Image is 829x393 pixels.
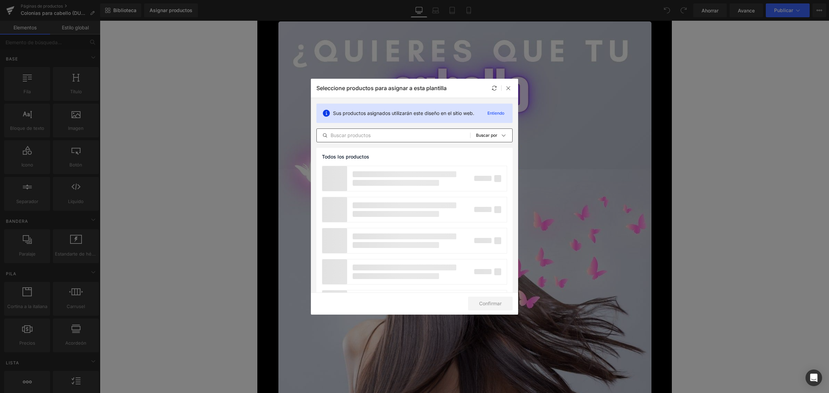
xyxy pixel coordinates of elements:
button: Confirmar [468,297,513,310]
input: Buscar productos [317,131,470,140]
font: Buscar por [476,133,497,138]
div: Abrir Intercom Messenger [806,370,822,386]
font: Sus productos asignados utilizarán este diseño en el sitio web. [333,110,474,116]
font: Todos los productos [322,154,369,160]
font: Seleccione productos para asignar a esta plantilla [316,85,447,92]
font: Confirmar [479,300,502,306]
